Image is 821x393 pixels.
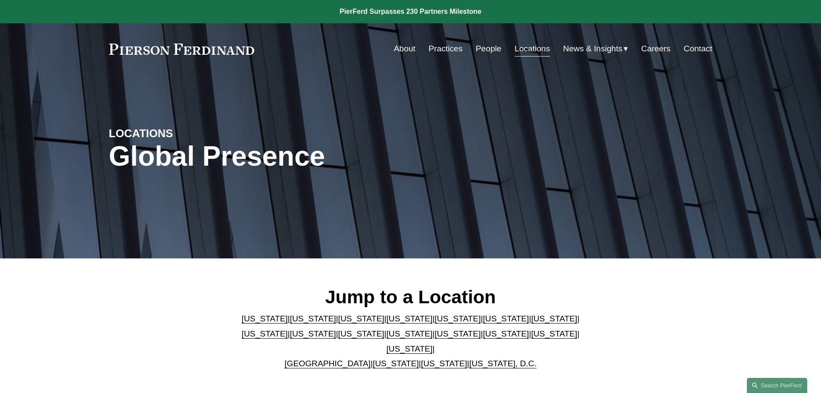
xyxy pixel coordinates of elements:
a: [US_STATE] [434,329,481,338]
a: Locations [515,41,550,57]
a: [US_STATE] [242,314,288,323]
a: [US_STATE] [421,359,467,368]
span: News & Insights [563,41,623,57]
a: [US_STATE] [387,314,433,323]
a: [US_STATE] [387,344,433,353]
a: [US_STATE], D.C. [469,359,537,368]
a: People [476,41,502,57]
a: [US_STATE] [242,329,288,338]
a: [US_STATE] [290,314,336,323]
a: [US_STATE] [290,329,336,338]
a: [US_STATE] [338,314,384,323]
a: About [394,41,415,57]
a: [US_STATE] [387,329,433,338]
a: Careers [641,41,671,57]
a: [GEOGRAPHIC_DATA] [284,359,371,368]
a: [US_STATE] [531,314,577,323]
a: Contact [684,41,712,57]
a: Practices [428,41,462,57]
a: [US_STATE] [338,329,384,338]
h1: Global Presence [109,141,511,172]
a: [US_STATE] [434,314,481,323]
h2: Jump to a Location [234,286,587,308]
h4: LOCATIONS [109,126,260,140]
a: [US_STATE] [483,329,529,338]
p: | | | | | | | | | | | | | | | | | | [234,311,587,371]
a: folder dropdown [563,41,628,57]
a: [US_STATE] [483,314,529,323]
a: [US_STATE] [531,329,577,338]
a: Search this site [747,378,807,393]
a: [US_STATE] [373,359,419,368]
